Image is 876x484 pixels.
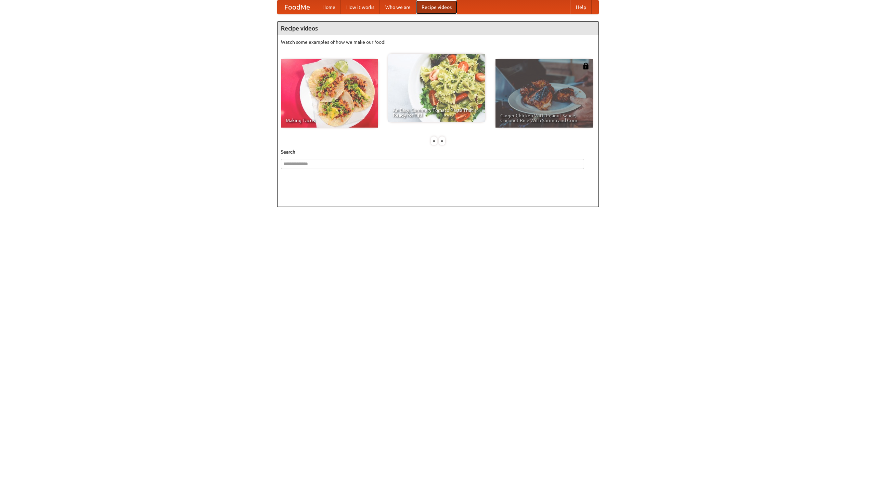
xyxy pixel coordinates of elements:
a: Making Tacos [281,59,378,128]
img: 483408.png [582,63,589,69]
a: An Easy, Summery Tomato Pasta That's Ready for Fall [388,54,485,122]
a: Who we are [380,0,416,14]
h5: Search [281,148,595,155]
p: Watch some examples of how we make our food! [281,39,595,45]
a: How it works [341,0,380,14]
div: « [431,136,437,145]
a: Home [317,0,341,14]
span: An Easy, Summery Tomato Pasta That's Ready for Fall [393,108,480,117]
a: Recipe videos [416,0,457,14]
h4: Recipe videos [278,22,598,35]
a: Help [570,0,592,14]
span: Making Tacos [286,118,373,123]
div: » [439,136,445,145]
a: FoodMe [278,0,317,14]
